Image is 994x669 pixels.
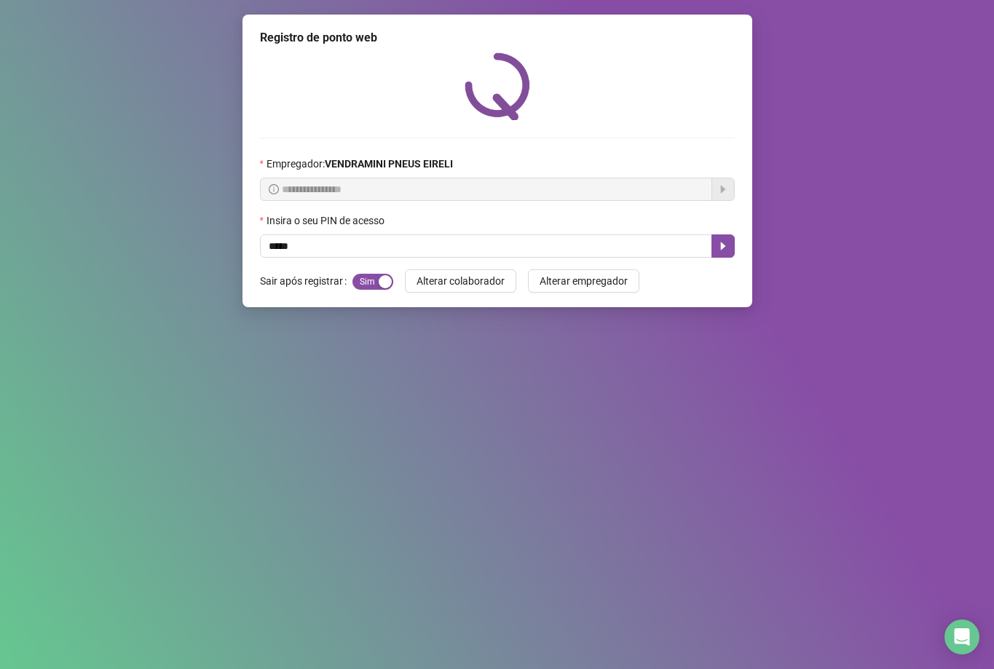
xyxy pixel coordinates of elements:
[260,269,352,293] label: Sair após registrar
[417,273,505,289] span: Alterar colaborador
[944,619,979,654] div: Open Intercom Messenger
[260,213,394,229] label: Insira o seu PIN de acesso
[717,240,729,252] span: caret-right
[267,156,453,172] span: Empregador :
[325,158,453,170] strong: VENDRAMINI PNEUS EIRELI
[269,184,279,194] span: info-circle
[465,52,530,120] img: QRPoint
[405,269,516,293] button: Alterar colaborador
[528,269,639,293] button: Alterar empregador
[260,29,735,47] div: Registro de ponto web
[540,273,628,289] span: Alterar empregador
